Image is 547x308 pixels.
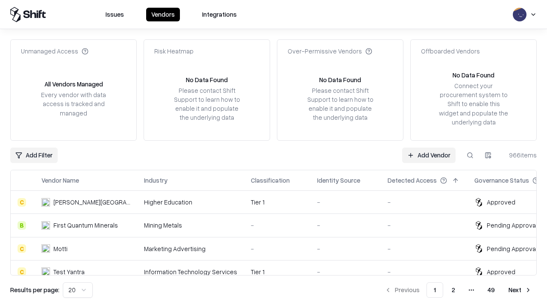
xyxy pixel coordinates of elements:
[379,282,537,298] nav: pagination
[21,47,88,56] div: Unmanaged Access
[317,221,374,230] div: -
[487,198,515,207] div: Approved
[251,221,303,230] div: -
[146,8,180,21] button: Vendors
[144,267,237,276] div: Information Technology Services
[41,176,79,185] div: Vendor Name
[251,244,303,253] div: -
[503,151,537,160] div: 966 items
[426,282,443,298] button: 1
[481,282,502,298] button: 49
[487,267,515,276] div: Approved
[186,75,228,84] div: No Data Found
[319,75,361,84] div: No Data Found
[100,8,129,21] button: Issues
[41,244,50,253] img: Motti
[421,47,480,56] div: Offboarded Vendors
[317,198,374,207] div: -
[388,244,461,253] div: -
[41,267,50,276] img: Test Yantra
[154,47,194,56] div: Risk Heatmap
[503,282,537,298] button: Next
[251,176,290,185] div: Classification
[251,267,303,276] div: Tier 1
[474,176,529,185] div: Governance Status
[317,244,374,253] div: -
[317,267,374,276] div: -
[453,71,494,80] div: No Data Found
[288,47,372,56] div: Over-Permissive Vendors
[53,267,85,276] div: Test Yantra
[171,86,242,122] div: Please contact Shift Support to learn how to enable it and populate the underlying data
[197,8,242,21] button: Integrations
[18,267,26,276] div: C
[53,221,118,230] div: First Quantum Minerals
[402,148,456,163] a: Add Vendor
[317,176,360,185] div: Identity Source
[438,81,509,127] div: Connect your procurement system to Shift to enable this widget and populate the underlying data
[144,176,168,185] div: Industry
[388,267,461,276] div: -
[445,282,462,298] button: 2
[144,198,237,207] div: Higher Education
[10,285,59,294] p: Results per page:
[18,221,26,230] div: B
[388,198,461,207] div: -
[388,221,461,230] div: -
[487,244,537,253] div: Pending Approval
[38,90,109,117] div: Every vendor with data access is tracked and managed
[18,198,26,207] div: C
[487,221,537,230] div: Pending Approval
[41,221,50,230] img: First Quantum Minerals
[144,221,237,230] div: Mining Metals
[18,244,26,253] div: C
[251,198,303,207] div: Tier 1
[53,244,68,253] div: Motti
[144,244,237,253] div: Marketing Advertising
[44,80,103,89] div: All Vendors Managed
[388,176,437,185] div: Detected Access
[53,198,130,207] div: [PERSON_NAME][GEOGRAPHIC_DATA]
[10,148,58,163] button: Add Filter
[41,198,50,207] img: Reichman University
[305,86,376,122] div: Please contact Shift Support to learn how to enable it and populate the underlying data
